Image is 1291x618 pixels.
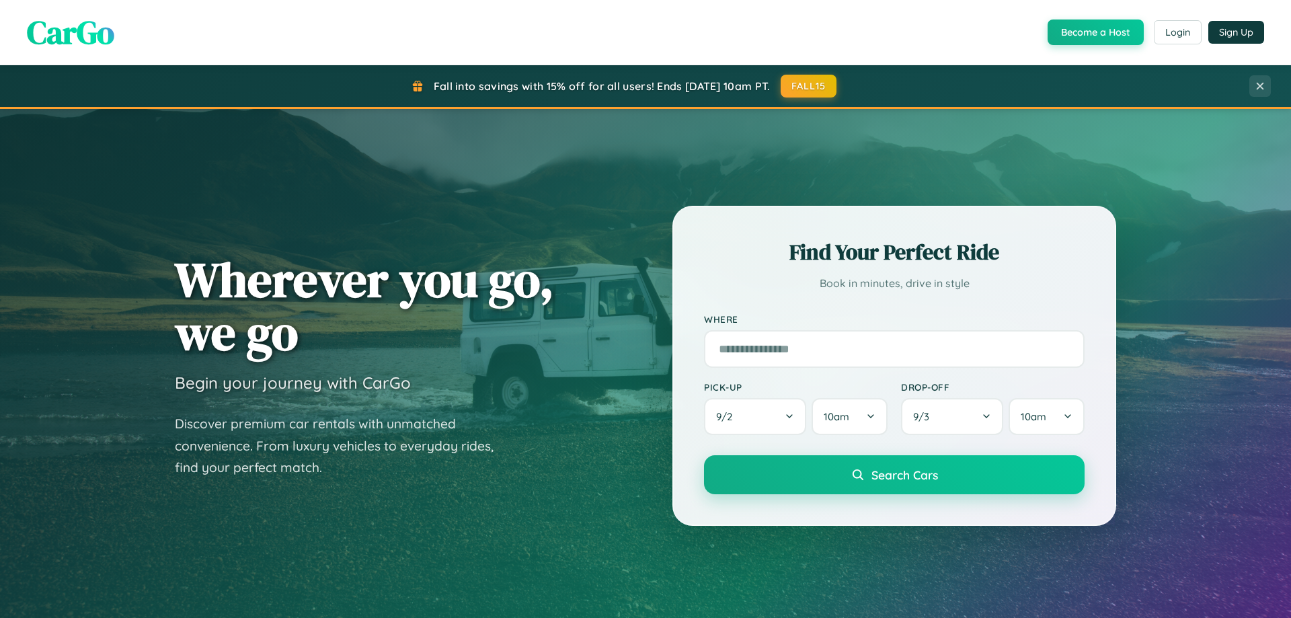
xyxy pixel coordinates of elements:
[704,313,1085,325] label: Where
[1154,20,1202,44] button: Login
[913,410,936,423] span: 9 / 3
[901,381,1085,393] label: Drop-off
[812,398,888,435] button: 10am
[871,467,938,482] span: Search Cars
[824,410,849,423] span: 10am
[704,381,888,393] label: Pick-up
[704,455,1085,494] button: Search Cars
[175,413,511,479] p: Discover premium car rentals with unmatched convenience. From luxury vehicles to everyday rides, ...
[704,274,1085,293] p: Book in minutes, drive in style
[704,398,806,435] button: 9/2
[1009,398,1085,435] button: 10am
[781,75,837,98] button: FALL15
[1048,20,1144,45] button: Become a Host
[175,253,554,359] h1: Wherever you go, we go
[1208,21,1264,44] button: Sign Up
[901,398,1003,435] button: 9/3
[434,79,771,93] span: Fall into savings with 15% off for all users! Ends [DATE] 10am PT.
[1021,410,1046,423] span: 10am
[716,410,739,423] span: 9 / 2
[175,373,411,393] h3: Begin your journey with CarGo
[704,237,1085,267] h2: Find Your Perfect Ride
[27,10,114,54] span: CarGo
